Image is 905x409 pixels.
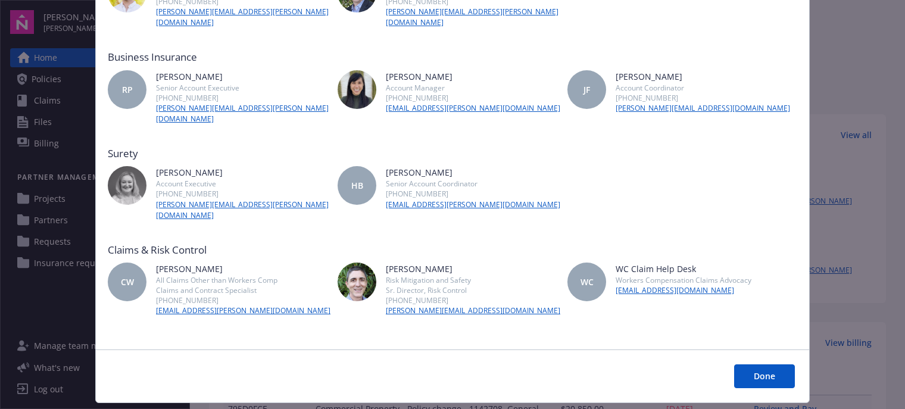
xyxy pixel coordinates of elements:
[156,179,338,189] div: Account Executive
[108,49,797,65] div: Business Insurance
[616,275,751,285] div: Workers Compensation Claims Advocacy
[108,242,797,258] div: Claims & Risk Control
[386,166,560,179] div: [PERSON_NAME]
[386,83,560,93] div: Account Manager
[386,93,560,103] div: [PHONE_NUMBER]
[121,276,134,288] span: CW
[156,199,338,221] a: [PERSON_NAME][EMAIL_ADDRESS][PERSON_NAME][DOMAIN_NAME]
[616,93,790,103] div: [PHONE_NUMBER]
[156,285,330,295] div: Claims and Contract Specialist
[386,263,560,275] div: [PERSON_NAME]
[616,285,751,296] a: [EMAIL_ADDRESS][DOMAIN_NAME]
[583,83,590,96] span: JF
[156,70,338,83] div: [PERSON_NAME]
[386,179,560,189] div: Senior Account Coordinator
[386,103,560,114] a: [EMAIL_ADDRESS][PERSON_NAME][DOMAIN_NAME]
[386,305,560,316] a: [PERSON_NAME][EMAIL_ADDRESS][DOMAIN_NAME]
[386,189,560,199] div: [PHONE_NUMBER]
[386,295,560,305] div: [PHONE_NUMBER]
[156,305,330,316] a: [EMAIL_ADDRESS][PERSON_NAME][DOMAIN_NAME]
[156,7,338,28] a: [PERSON_NAME][EMAIL_ADDRESS][PERSON_NAME][DOMAIN_NAME]
[616,103,790,114] a: [PERSON_NAME][EMAIL_ADDRESS][DOMAIN_NAME]
[386,199,560,210] a: [EMAIL_ADDRESS][PERSON_NAME][DOMAIN_NAME]
[156,83,338,93] div: Senior Account Executive
[156,93,338,103] div: [PHONE_NUMBER]
[108,166,146,205] img: photo
[616,83,790,93] div: Account Coordinator
[351,179,363,192] span: HB
[386,275,560,285] div: Risk Mitigation and Safety
[338,70,376,109] img: photo
[386,70,560,83] div: [PERSON_NAME]
[156,295,330,305] div: [PHONE_NUMBER]
[156,103,338,124] a: [PERSON_NAME][EMAIL_ADDRESS][PERSON_NAME][DOMAIN_NAME]
[616,70,790,83] div: [PERSON_NAME]
[616,263,751,275] div: WC Claim Help Desk
[122,83,133,96] span: RP
[338,263,376,301] img: photo
[386,285,560,295] div: Sr. Director, Risk Control
[108,146,797,161] div: Surety
[156,275,330,285] div: All Claims Other than Workers Comp
[156,263,330,275] div: [PERSON_NAME]
[156,166,338,179] div: [PERSON_NAME]
[581,276,594,288] span: WC
[734,364,795,388] button: Done
[386,7,567,28] a: [PERSON_NAME][EMAIL_ADDRESS][PERSON_NAME][DOMAIN_NAME]
[156,189,338,199] div: [PHONE_NUMBER]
